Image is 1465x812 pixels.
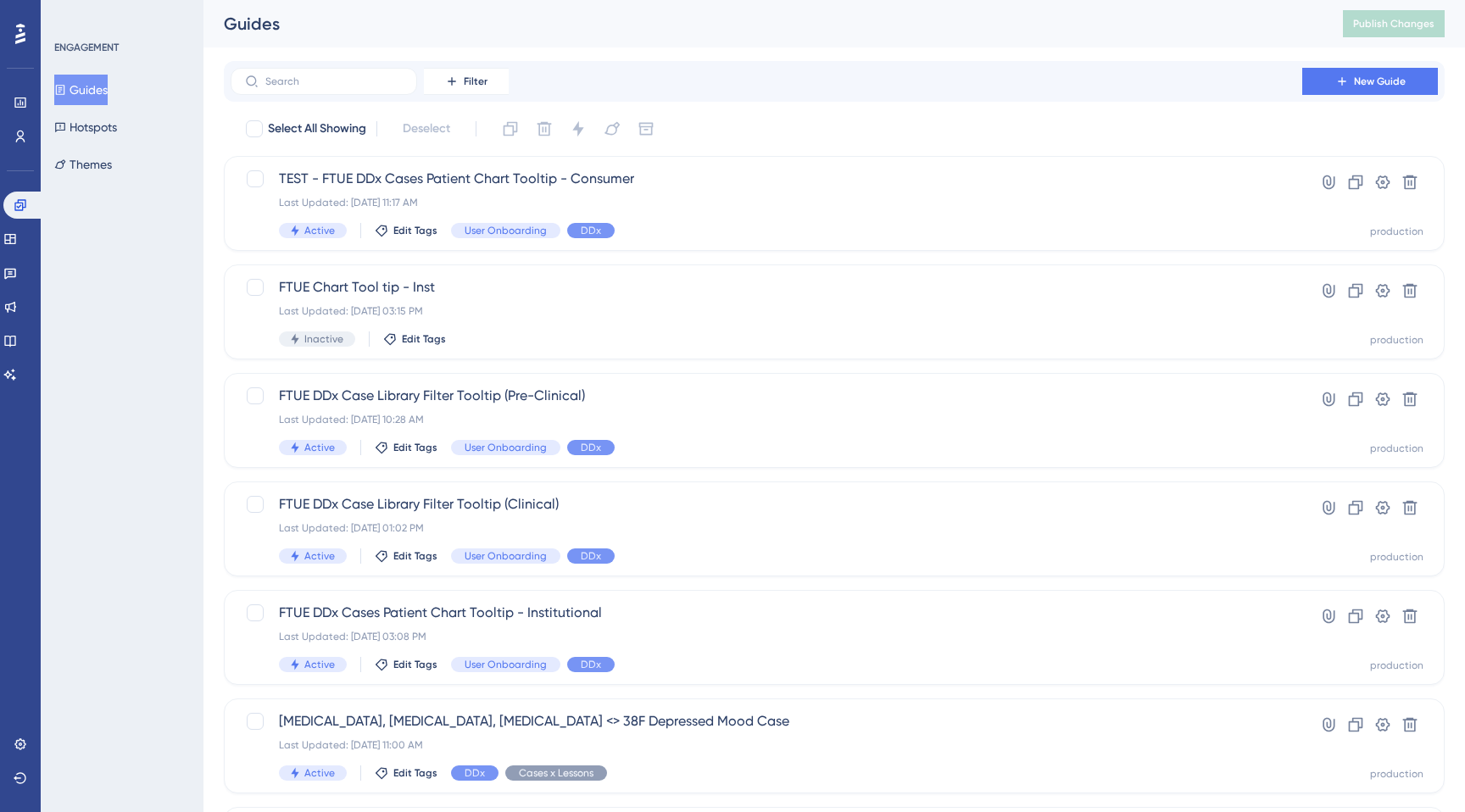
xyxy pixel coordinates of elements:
div: Last Updated: [DATE] 01:02 PM [279,521,1254,535]
div: Last Updated: [DATE] 03:08 PM [279,630,1254,643]
span: Publish Changes [1353,17,1434,31]
button: Publish Changes [1343,10,1445,37]
span: Active [304,658,335,671]
button: Filter [424,68,509,95]
span: Select All Showing [268,119,366,139]
button: Edit Tags [383,332,446,346]
div: production [1370,659,1423,672]
span: FTUE DDx Case Library Filter Tooltip (Clinical) [279,494,1254,514]
button: Edit Tags [375,549,437,563]
span: DDx [581,658,601,671]
span: Deselect [403,119,450,139]
span: [MEDICAL_DATA], [MEDICAL_DATA], [MEDICAL_DATA] <> 38F Depressed Mood Case [279,711,1254,731]
span: User Onboarding [465,224,547,237]
button: Edit Tags [375,441,437,454]
button: Guides [54,75,108,105]
button: Edit Tags [375,658,437,671]
button: Themes [54,149,112,180]
span: DDx [581,549,601,563]
span: Edit Tags [393,766,437,780]
span: User Onboarding [465,658,547,671]
span: Inactive [304,332,343,346]
span: Active [304,224,335,237]
span: DDx [581,224,601,237]
div: ENGAGEMENT [54,41,119,54]
div: production [1370,767,1423,781]
div: production [1370,333,1423,347]
span: Edit Tags [393,441,437,454]
span: Filter [464,75,487,88]
button: Edit Tags [375,766,437,780]
span: FTUE DDx Case Library Filter Tooltip (Pre-Clinical) [279,386,1254,406]
div: Last Updated: [DATE] 11:00 AM [279,738,1254,752]
div: production [1370,442,1423,455]
span: FTUE Chart Tool tip - Inst [279,277,1254,298]
span: User Onboarding [465,441,547,454]
input: Search [265,75,403,87]
span: Active [304,766,335,780]
button: Hotspots [54,112,117,142]
span: Active [304,549,335,563]
span: Edit Tags [393,658,437,671]
div: Last Updated: [DATE] 10:28 AM [279,413,1254,426]
button: Deselect [387,114,465,144]
div: Guides [224,12,1301,36]
div: Last Updated: [DATE] 11:17 AM [279,196,1254,209]
div: production [1370,225,1423,238]
span: User Onboarding [465,549,547,563]
div: production [1370,550,1423,564]
span: FTUE DDx Cases Patient Chart Tooltip - Institutional [279,603,1254,623]
span: DDx [465,766,485,780]
span: Edit Tags [402,332,446,346]
span: Cases x Lessons [519,766,593,780]
div: Last Updated: [DATE] 03:15 PM [279,304,1254,318]
span: TEST - FTUE DDx Cases Patient Chart Tooltip - Consumer [279,169,1254,189]
span: DDx [581,441,601,454]
span: New Guide [1354,75,1406,88]
button: New Guide [1302,68,1438,95]
button: Edit Tags [375,224,437,237]
span: Edit Tags [393,549,437,563]
span: Edit Tags [393,224,437,237]
span: Active [304,441,335,454]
